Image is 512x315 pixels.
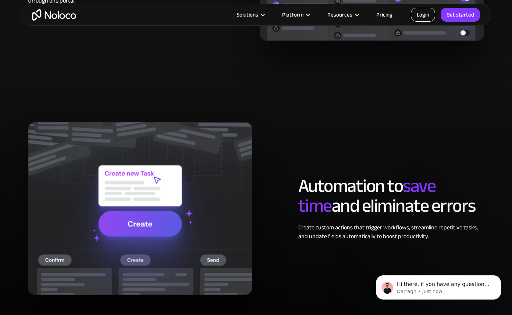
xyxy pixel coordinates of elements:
[367,10,402,19] a: Pricing
[298,176,484,216] h2: Automation to and eliminate errors
[227,10,273,19] div: Solutions
[273,10,318,19] div: Platform
[32,9,76,21] a: home
[327,10,352,19] div: Resources
[365,260,512,311] iframe: Intercom notifications message
[298,223,484,241] div: Create custom actions that trigger workflows, streamline repetitive tasks, and update fields auto...
[441,8,480,22] a: Get started
[298,169,436,223] span: save time
[411,8,435,22] a: Login
[237,10,258,19] div: Solutions
[318,10,367,19] div: Resources
[282,10,303,19] div: Platform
